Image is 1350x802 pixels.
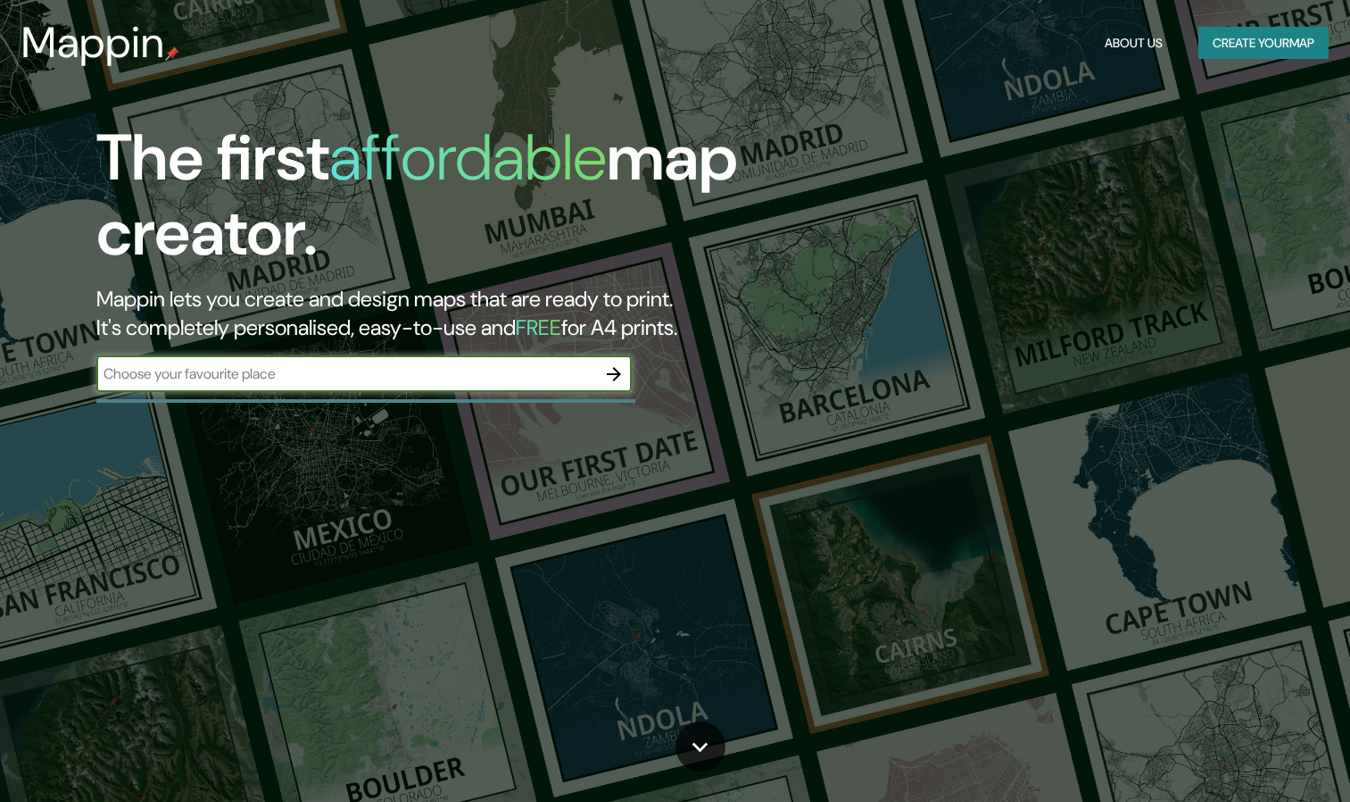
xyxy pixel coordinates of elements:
button: About Us [1097,27,1170,60]
img: mappin-pin [165,46,179,61]
button: Create yourmap [1198,27,1329,60]
h3: Mappin [21,18,165,68]
input: Choose your favourite place [96,363,596,384]
h1: The first map creator. [96,121,772,285]
h2: Mappin lets you create and design maps that are ready to print. It's completely personalised, eas... [96,285,772,342]
h5: FREE [516,313,561,341]
h1: affordable [329,116,607,199]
